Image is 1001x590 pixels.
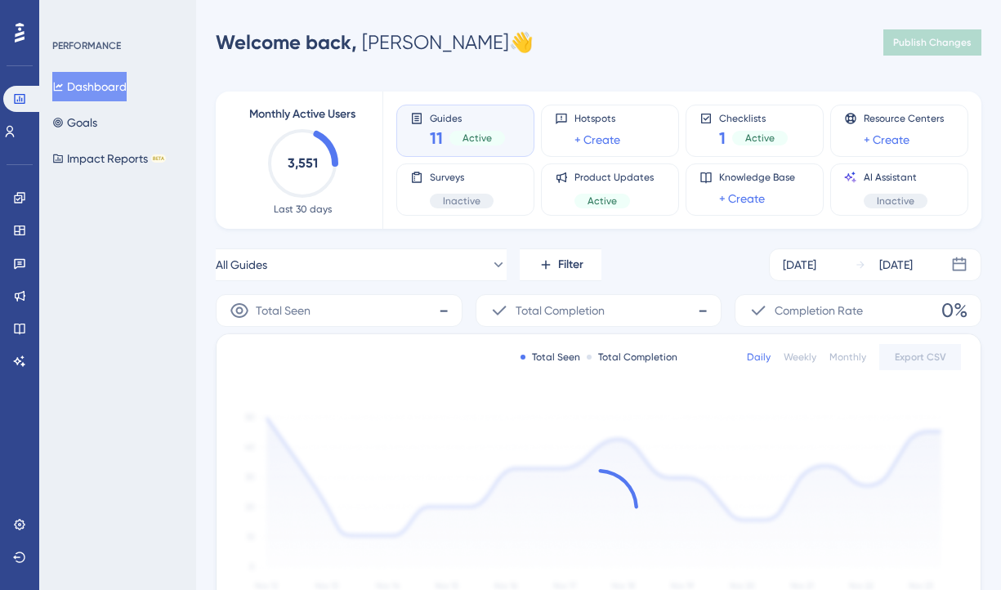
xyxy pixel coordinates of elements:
[893,36,972,49] span: Publish Changes
[274,203,332,216] span: Last 30 days
[520,248,601,281] button: Filter
[877,194,914,208] span: Inactive
[151,154,166,163] div: BETA
[879,255,913,275] div: [DATE]
[430,127,443,150] span: 11
[52,39,121,52] div: PERFORMANCE
[516,301,605,320] span: Total Completion
[443,194,480,208] span: Inactive
[574,130,620,150] a: + Create
[587,351,677,364] div: Total Completion
[574,171,654,184] span: Product Updates
[463,132,492,145] span: Active
[288,155,318,171] text: 3,551
[745,132,775,145] span: Active
[430,171,494,184] span: Surveys
[52,72,127,101] button: Dashboard
[829,351,866,364] div: Monthly
[52,108,97,137] button: Goals
[430,112,505,123] span: Guides
[719,171,795,184] span: Knowledge Base
[941,297,967,324] span: 0%
[719,112,788,123] span: Checklists
[439,297,449,324] span: -
[864,112,944,125] span: Resource Centers
[249,105,355,124] span: Monthly Active Users
[698,297,708,324] span: -
[895,351,946,364] span: Export CSV
[52,144,166,173] button: Impact ReportsBETA
[775,301,863,320] span: Completion Rate
[864,171,927,184] span: AI Assistant
[719,127,726,150] span: 1
[216,29,534,56] div: [PERSON_NAME] 👋
[216,248,507,281] button: All Guides
[216,30,357,54] span: Welcome back,
[588,194,617,208] span: Active
[784,351,816,364] div: Weekly
[879,344,961,370] button: Export CSV
[783,255,816,275] div: [DATE]
[521,351,580,364] div: Total Seen
[574,112,620,125] span: Hotspots
[216,255,267,275] span: All Guides
[747,351,771,364] div: Daily
[558,255,583,275] span: Filter
[256,301,311,320] span: Total Seen
[864,130,909,150] a: + Create
[719,189,765,208] a: + Create
[883,29,981,56] button: Publish Changes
